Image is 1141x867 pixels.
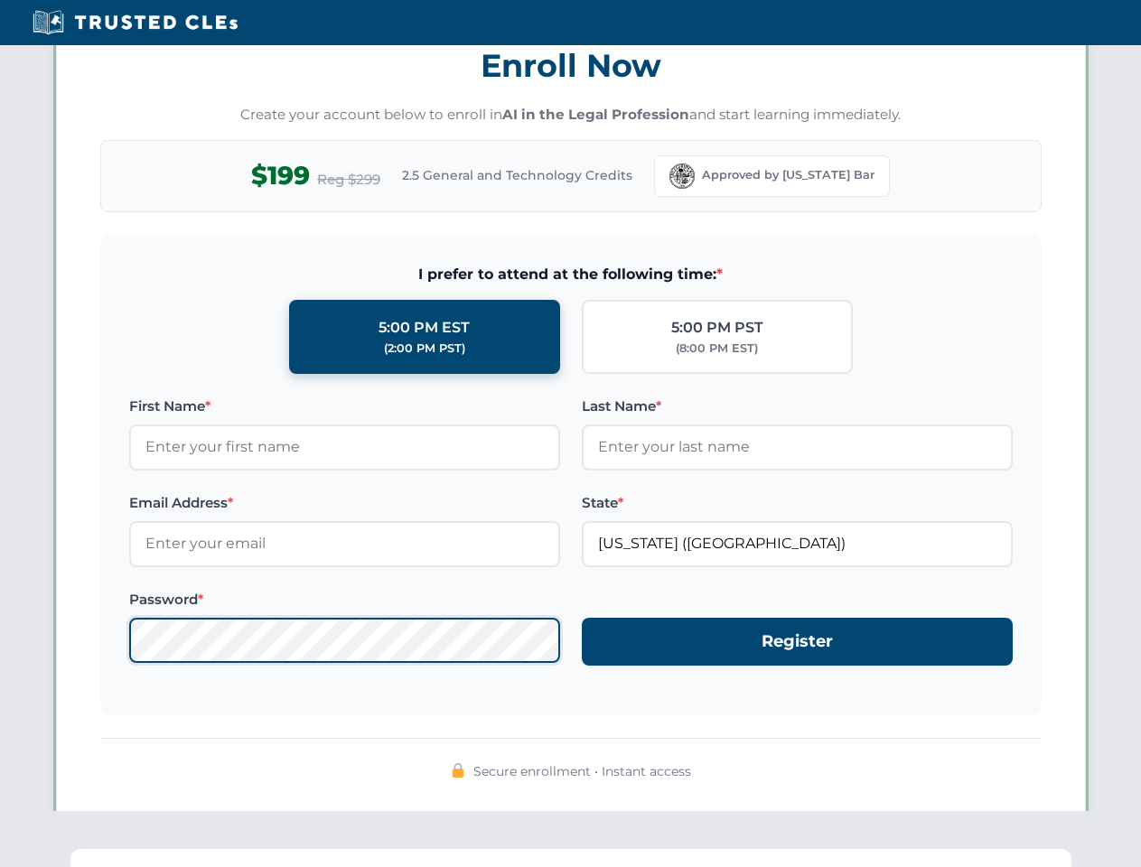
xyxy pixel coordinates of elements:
[129,424,560,470] input: Enter your first name
[676,340,758,358] div: (8:00 PM EST)
[129,263,1013,286] span: I prefer to attend at the following time:
[582,396,1013,417] label: Last Name
[100,105,1042,126] p: Create your account below to enroll in and start learning immediately.
[671,316,763,340] div: 5:00 PM PST
[129,521,560,566] input: Enter your email
[402,165,632,185] span: 2.5 General and Technology Credits
[129,396,560,417] label: First Name
[451,763,465,778] img: 🔒
[317,169,380,191] span: Reg $299
[473,761,691,781] span: Secure enrollment • Instant access
[582,618,1013,666] button: Register
[129,492,560,514] label: Email Address
[582,492,1013,514] label: State
[129,589,560,611] label: Password
[669,163,695,189] img: Florida Bar
[582,521,1013,566] input: Florida (FL)
[27,9,243,36] img: Trusted CLEs
[251,155,310,196] span: $199
[384,340,465,358] div: (2:00 PM PST)
[582,424,1013,470] input: Enter your last name
[702,166,874,184] span: Approved by [US_STATE] Bar
[100,37,1042,94] h3: Enroll Now
[379,316,470,340] div: 5:00 PM EST
[502,106,689,123] strong: AI in the Legal Profession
